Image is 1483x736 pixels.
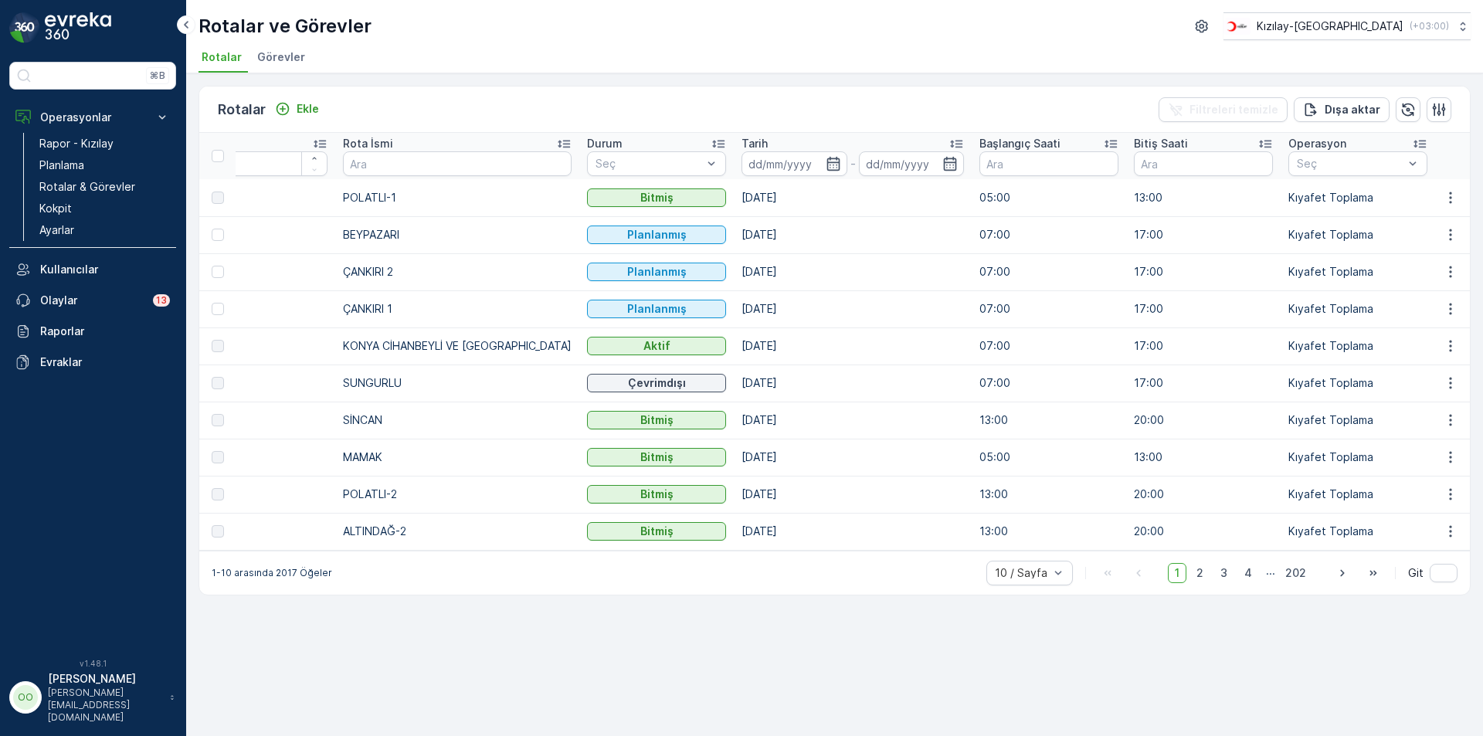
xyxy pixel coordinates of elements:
[1288,136,1346,151] p: Operasyon
[587,226,726,244] button: Planlanmış
[979,151,1118,176] input: Ara
[188,338,327,354] a: 215825
[640,524,674,539] p: Bitmiş
[859,151,965,176] input: dd/mm/yyyy
[596,156,702,171] p: Seç
[257,49,305,65] span: Görevler
[335,179,579,216] td: POLATLI-1
[972,179,1126,216] td: 05:00
[269,100,325,118] button: Ekle
[188,449,327,465] span: 215822
[1281,439,1435,476] td: Kıyafet Toplama
[188,487,327,502] span: 215821
[587,374,726,392] button: Çevrimdışı
[343,151,572,176] input: Ara
[1134,151,1273,176] input: Ara
[13,685,38,710] div: OO
[587,485,726,504] button: Bitmiş
[734,513,972,550] td: [DATE]
[9,347,176,378] a: Evraklar
[297,101,319,117] p: Ekle
[1408,565,1424,581] span: Git
[1134,136,1188,151] p: Bitiş Saati
[199,14,372,39] p: Rotalar ve Görevler
[33,133,176,154] a: Rapor - Kızılay
[587,188,726,207] button: Bitmiş
[40,110,145,125] p: Operasyonlar
[1281,327,1435,365] td: Kıyafet Toplama
[1281,513,1435,550] td: Kıyafet Toplama
[33,219,176,241] a: Ayarlar
[734,439,972,476] td: [DATE]
[188,412,327,428] a: 215823
[212,451,224,463] div: Toggle Row Selected
[734,216,972,253] td: [DATE]
[9,102,176,133] button: Operasyonlar
[972,513,1126,550] td: 13:00
[188,264,327,280] span: 215827
[1223,12,1471,40] button: Kızılay-[GEOGRAPHIC_DATA](+03:00)
[188,375,327,391] a: 215824
[1281,365,1435,402] td: Kıyafet Toplama
[640,487,674,502] p: Bitmiş
[587,300,726,318] button: Planlanmış
[587,263,726,281] button: Planlanmış
[627,227,687,243] p: Planlanmış
[202,49,242,65] span: Rotalar
[1126,327,1281,365] td: 17:00
[33,176,176,198] a: Rotalar & Görevler
[1281,253,1435,290] td: Kıyafet Toplama
[212,377,224,389] div: Toggle Row Selected
[33,198,176,219] a: Kokpit
[39,158,84,173] p: Planlama
[335,513,579,550] td: ALTINDAĞ-2
[9,671,176,724] button: OO[PERSON_NAME][PERSON_NAME][EMAIL_ADDRESS][DOMAIN_NAME]
[1126,216,1281,253] td: 17:00
[627,264,687,280] p: Planlanmış
[1294,97,1390,122] button: Dışa aktar
[972,365,1126,402] td: 07:00
[45,12,111,43] img: logo_dark-DEwI_e13.png
[1410,20,1449,32] p: ( +03:00 )
[40,262,170,277] p: Kullanıcılar
[734,253,972,290] td: [DATE]
[188,524,327,539] a: 215819
[188,227,327,243] a: 215828
[335,327,579,365] td: KONYA CİHANBEYLİ VE [GEOGRAPHIC_DATA]
[972,327,1126,365] td: 07:00
[9,254,176,285] a: Kullanıcılar
[640,190,674,205] p: Bitmiş
[1168,563,1186,583] span: 1
[212,229,224,241] div: Toggle Row Selected
[335,439,579,476] td: MAMAK
[1281,179,1435,216] td: Kıyafet Toplama
[188,151,327,176] input: Ara
[627,301,687,317] p: Planlanmış
[1278,563,1313,583] span: 202
[741,151,847,176] input: dd/mm/yyyy
[1126,365,1281,402] td: 17:00
[188,190,327,205] a: 216472
[1213,563,1234,583] span: 3
[1126,179,1281,216] td: 13:00
[640,449,674,465] p: Bitmiş
[643,338,670,354] p: Aktif
[1126,253,1281,290] td: 17:00
[39,179,135,195] p: Rotalar & Görevler
[188,301,327,317] a: 215826
[628,375,686,391] p: Çevrimdışı
[212,303,224,315] div: Toggle Row Selected
[972,253,1126,290] td: 07:00
[1266,563,1275,583] p: ...
[212,266,224,278] div: Toggle Row Selected
[972,476,1126,513] td: 13:00
[972,439,1126,476] td: 05:00
[734,179,972,216] td: [DATE]
[734,327,972,365] td: [DATE]
[972,290,1126,327] td: 07:00
[40,354,170,370] p: Evraklar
